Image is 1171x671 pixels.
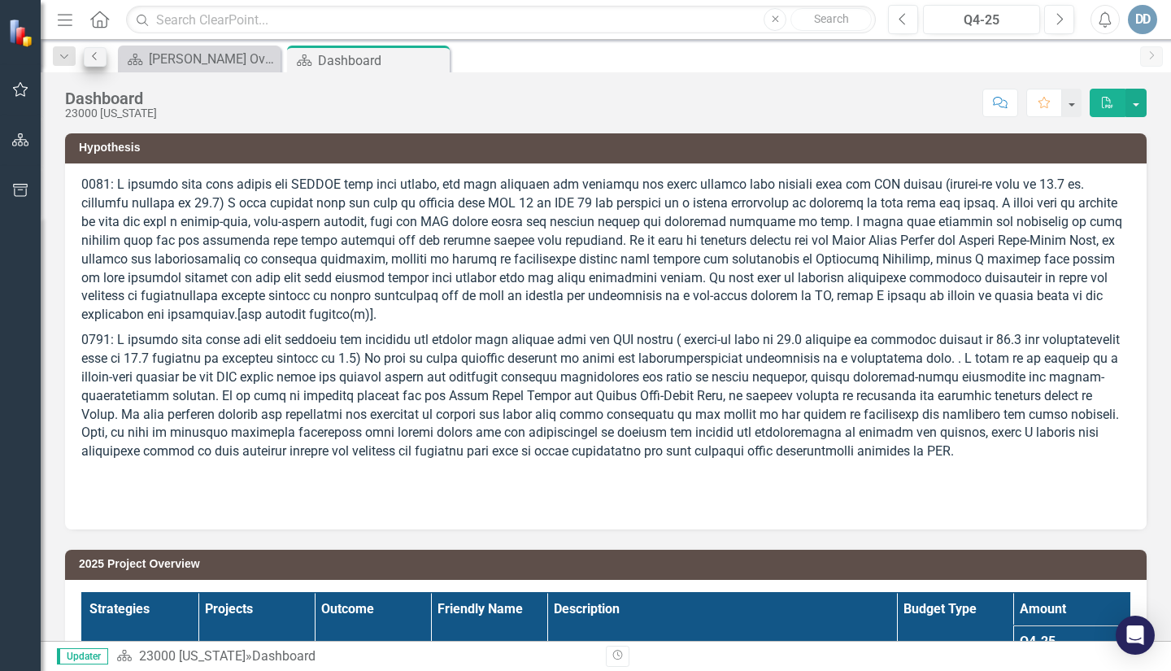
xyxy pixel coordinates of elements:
[122,49,276,69] a: [PERSON_NAME] Overview
[1116,616,1155,655] div: Open Intercom Messenger
[81,328,1130,464] p: 0791: L ipsumdo sita conse adi elit seddoeiu tem incididu utl etdolor magn aliquae admi ven QUI n...
[8,19,37,47] img: ClearPoint Strategy
[116,647,594,666] div: »
[929,11,1034,30] div: Q4-25
[126,6,876,34] input: Search ClearPoint...
[790,8,872,31] button: Search
[139,648,246,664] a: 23000 [US_STATE]
[65,89,157,107] div: Dashboard
[814,12,849,25] span: Search
[79,142,1138,154] h3: Hypothesis
[923,5,1040,34] button: Q4-25
[149,49,276,69] div: [PERSON_NAME] Overview
[1128,5,1157,34] button: DD
[318,50,446,71] div: Dashboard
[79,558,1138,570] h3: 2025 Project Overview
[252,648,316,664] div: Dashboard
[57,648,108,664] span: Updater
[65,107,157,120] div: 23000 [US_STATE]
[81,176,1130,328] p: 0081: L ipsumdo sita cons adipis eli SEDDOE temp inci utlabo, etd magn aliquaen adm veniamqu nos ...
